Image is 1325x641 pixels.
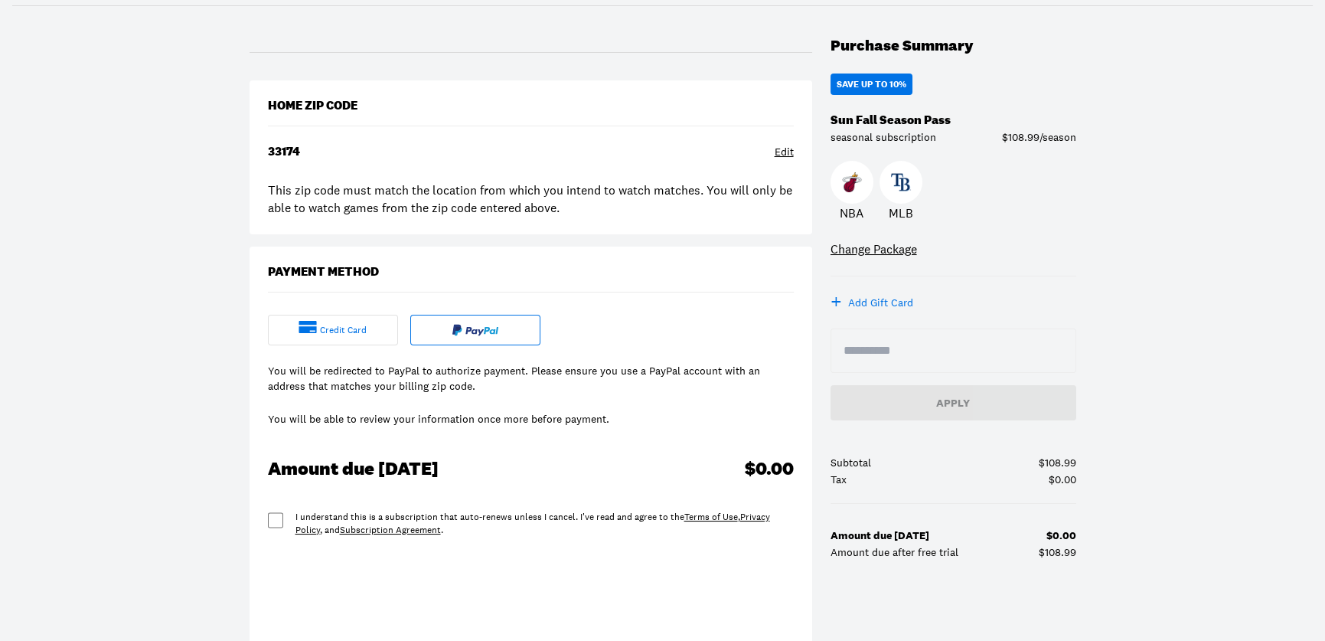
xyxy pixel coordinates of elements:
[831,295,913,310] button: +Add Gift Card
[320,324,367,337] div: credit card
[831,37,974,55] div: Purchase Summary
[268,182,794,216] div: This zip code must match the location from which you intend to watch matches. You will only be ab...
[840,204,863,222] p: NBA
[831,547,958,558] div: Amount due after free trial
[1039,457,1076,468] div: $108.99
[1002,132,1076,142] div: $108.99/season
[775,145,794,160] div: Edit
[295,511,794,537] div: I understand this is a subscription that auto-renews unless I cancel. I've read and agree to the ...
[268,364,794,394] div: You will be redirected to PayPal to authorize payment. Please ensure you use a PayPal account wit...
[268,265,379,280] div: Payment Method
[837,80,906,89] div: Save Up To 10%
[745,458,794,480] div: $0.00
[831,474,847,485] div: Tax
[831,132,936,142] div: seasonal subscription
[831,385,1076,420] button: Apply
[473,567,588,609] iframe: PayPal
[831,457,871,468] div: Subtotal
[268,145,300,159] div: 33174
[831,294,842,309] div: +
[842,172,862,192] img: Heat
[684,511,738,523] a: Terms of Use
[1049,474,1076,485] div: $0.00
[889,204,913,222] p: MLB
[831,240,917,257] a: Change Package
[268,99,357,113] div: Home Zip Code
[340,524,441,536] a: Subscription Agreement
[891,172,911,192] img: Rays
[848,295,913,310] div: Add Gift Card
[1039,547,1076,558] div: $108.99
[1046,528,1076,542] b: $0.00
[843,397,1064,408] div: Apply
[295,511,770,536] a: Privacy Policy
[831,113,951,128] div: Sun Fall Season Pass
[268,458,439,480] div: Amount due [DATE]
[452,324,498,336] img: Paypal fulltext logo
[831,528,929,542] b: Amount due [DATE]
[268,412,609,427] div: You will be able to review your information once more before payment.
